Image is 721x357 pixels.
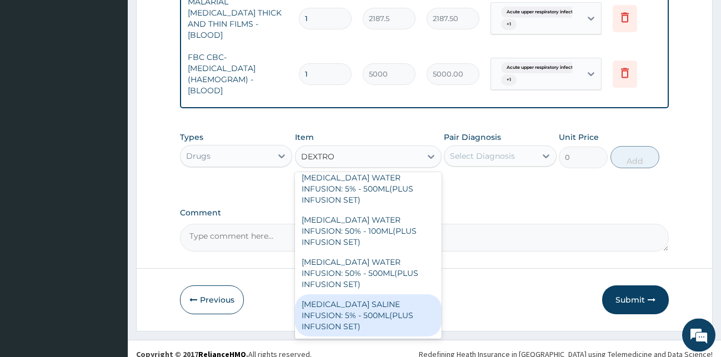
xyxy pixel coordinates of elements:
label: Pair Diagnosis [444,132,501,143]
button: Submit [602,285,669,314]
span: + 1 [501,19,517,30]
div: [MEDICAL_DATA] WATER INFUSION: 50% - 500ML(PLUS INFUSION SET) [295,252,442,294]
span: + 1 [501,74,517,86]
label: Item [295,132,314,143]
span: We're online! [64,108,153,220]
label: Unit Price [559,132,599,143]
div: Drugs [186,150,211,162]
textarea: Type your message and hit 'Enter' [6,239,212,278]
img: d_794563401_company_1708531726252_794563401 [21,56,45,83]
td: FBC CBC-[MEDICAL_DATA] (HAEMOGRAM) - [BLOOD] [182,46,293,102]
div: [MEDICAL_DATA] WATER INFUSION: 5% - 500ML(PLUS INFUSION SET) [295,168,442,210]
div: Minimize live chat window [182,6,209,32]
div: [MEDICAL_DATA] SALINE INFUSION: 5% - 500ML(PLUS INFUSION SET) [295,294,442,336]
div: Select Diagnosis [450,150,515,162]
label: Comment [180,208,669,218]
div: Chat with us now [58,62,187,77]
button: Previous [180,285,244,314]
div: [MEDICAL_DATA] WATER INFUSION: 50% - 100ML(PLUS INFUSION SET) [295,210,442,252]
span: Acute upper respiratory infect... [501,7,582,18]
span: Acute upper respiratory infect... [501,62,582,73]
label: Types [180,133,203,142]
button: Add [610,146,659,168]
